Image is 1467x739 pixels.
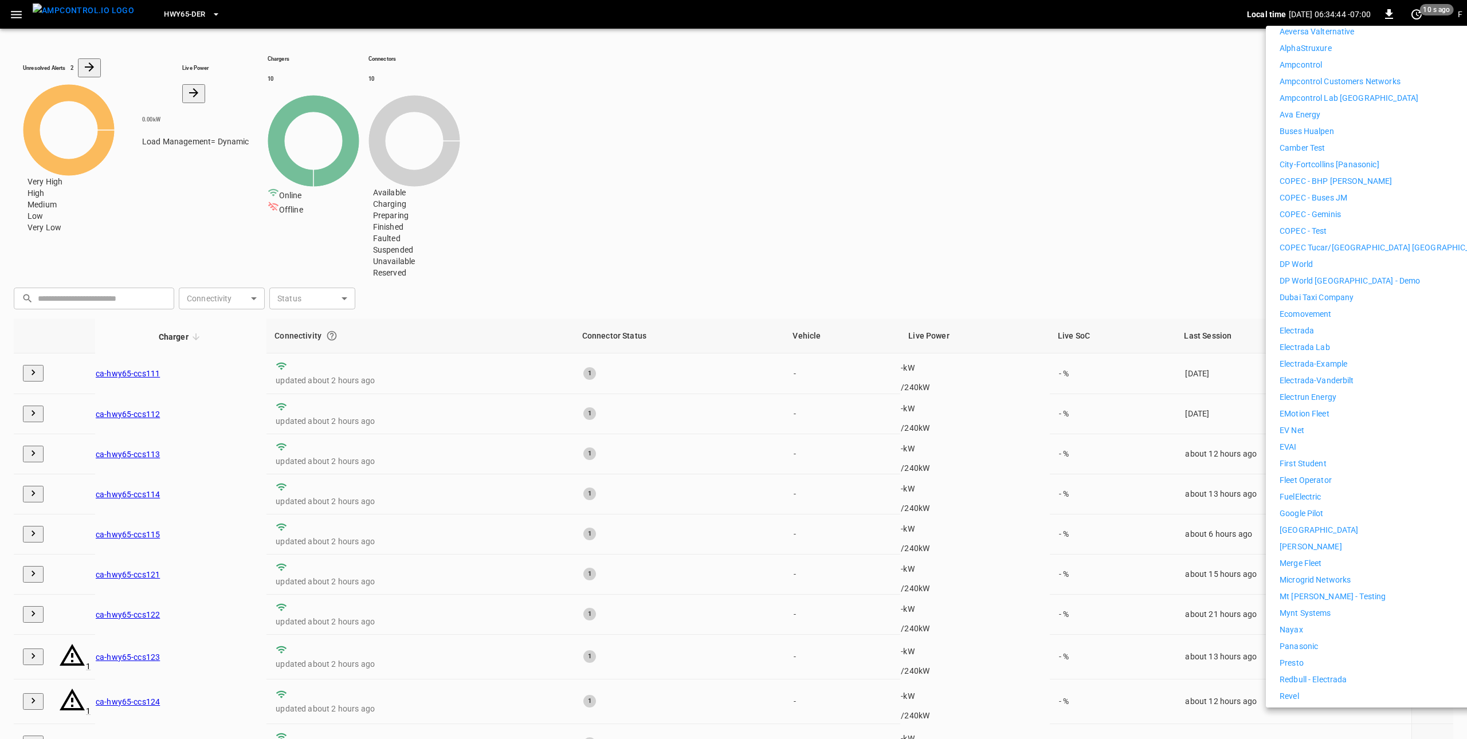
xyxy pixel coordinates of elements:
p: Microgrid Networks [1280,574,1351,586]
p: [GEOGRAPHIC_DATA] [1280,524,1358,536]
p: Mt [PERSON_NAME] - Testing [1280,591,1386,603]
p: Electrada Lab [1280,341,1330,353]
p: DP World [1280,258,1313,270]
p: COPEC - Geminis [1280,209,1341,221]
p: Google Pilot [1280,508,1324,520]
p: [PERSON_NAME] [1280,541,1342,553]
p: Ampcontrol Lab [GEOGRAPHIC_DATA] [1280,92,1418,104]
p: Buses Hualpen [1280,125,1334,137]
p: COPEC - Buses JM [1280,192,1347,204]
p: Panasonic [1280,640,1318,652]
p: Electrada-Example [1280,358,1347,370]
p: ecomovement [1280,308,1331,320]
p: RevelJuiceServe [1280,707,1338,719]
p: EVAI [1280,441,1297,453]
p: Revel [1280,690,1299,702]
p: Merge Fleet [1280,557,1321,569]
p: Presto [1280,657,1304,669]
p: Camber Test [1280,142,1325,154]
p: EV Net [1280,424,1304,437]
p: eMotion Fleet [1280,408,1329,420]
p: Electrada [1280,325,1314,337]
p: AlphaStruxure [1280,42,1332,54]
p: City-Fortcollins [Panasonic] [1280,159,1379,171]
p: FuelElectric [1280,491,1321,503]
p: Redbull - Electrada [1280,674,1347,686]
p: Nayax [1280,624,1303,636]
p: First Student [1280,458,1327,470]
p: DP World [GEOGRAPHIC_DATA] - Demo [1280,275,1420,287]
p: Electrun Energy [1280,391,1336,403]
p: COPEC - Test [1280,225,1327,237]
p: COPEC - BHP [PERSON_NAME] [1280,175,1392,187]
p: Dubai Taxi Company [1280,292,1354,304]
p: Ampcontrol [1280,59,1322,71]
p: Mynt Systems [1280,607,1331,619]
p: Ampcontrol Customers Networks [1280,76,1401,88]
p: Aeversa Valternative [1280,26,1355,38]
p: Electrada-Vanderbilt [1280,375,1354,387]
p: Ava Energy [1280,109,1320,121]
p: Fleet Operator [1280,474,1332,486]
